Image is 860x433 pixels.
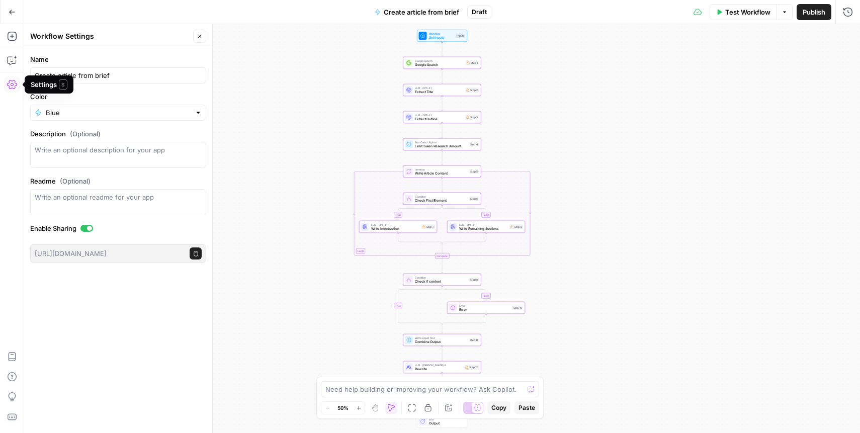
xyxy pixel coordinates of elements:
[30,176,206,186] label: Readme
[512,306,523,310] div: Step 10
[415,140,467,144] span: Run Code · Python
[415,276,467,280] span: Condition
[371,223,419,227] span: LLM · GPT-4.1
[442,258,443,273] g: Edge from step_5-iteration-end to step_9
[415,113,463,117] span: LLM · GPT-4.1
[35,70,202,80] input: Untitled
[403,274,481,286] div: ConditionCheck if contentStep 9
[429,421,463,426] span: Output
[466,60,479,65] div: Step 1
[403,361,481,373] div: LLM · [PERSON_NAME] 4RewriteStep 12
[469,338,479,342] div: Step 11
[30,223,206,233] label: Enable Sharing
[415,336,467,340] span: Write Liquid Text
[403,415,481,427] div: EndOutput
[459,223,507,227] span: LLM · GPT-4.1
[421,224,435,229] div: Step 7
[710,4,777,20] button: Test Workflow
[403,84,481,96] div: LLM · GPT-4.1Extract TitleStep 2
[442,96,443,111] g: Edge from step_2 to step_3
[415,59,464,63] span: Google Search
[509,224,523,229] div: Step 8
[337,404,349,412] span: 50%
[442,178,443,192] g: Edge from step_5 to step_6
[415,167,467,171] span: Iteration
[442,324,443,334] g: Edge from step_9-conditional-end to step_11
[442,346,443,361] g: Edge from step_11 to step_12
[46,108,191,118] input: Blue
[30,54,206,64] label: Name
[442,286,487,301] g: Edge from step_9 to step_10
[429,32,454,36] span: Workflow
[447,221,525,233] div: LLM · GPT-4.1Write Remaining SectionsStep 8
[469,142,479,147] div: Step 4
[403,193,481,205] div: ConditionCheck First ElementStep 6
[487,401,510,414] button: Copy
[371,226,419,231] span: Write Introduction
[403,111,481,123] div: LLM · GPT-4.1Extract OutlineStep 3
[459,226,507,231] span: Write Remaining Sections
[442,123,443,138] g: Edge from step_3 to step_4
[472,8,487,17] span: Draft
[465,115,479,120] div: Step 3
[429,417,463,421] span: End
[30,92,206,102] label: Color
[59,79,67,90] span: S
[442,233,486,244] g: Edge from step_8 to step_6-conditional-end
[403,253,481,258] div: Complete
[442,205,487,220] g: Edge from step_6 to step_8
[429,35,454,40] span: Set Inputs
[397,205,442,220] g: Edge from step_6 to step_7
[415,90,463,95] span: Extract Title
[435,253,450,258] div: Complete
[519,403,535,412] span: Paste
[415,363,462,367] span: LLM · [PERSON_NAME] 4
[384,7,459,17] span: Create article from brief
[415,171,467,176] span: Write Article Content
[442,42,443,56] g: Edge from start to step_1
[803,7,825,17] span: Publish
[415,198,467,203] span: Check First Element
[469,197,479,201] div: Step 6
[398,233,443,244] g: Edge from step_7 to step_6-conditional-end
[447,302,525,314] div: ErrorErrorStep 10
[403,165,481,178] div: LoopIterationWrite Article ContentStep 5
[797,4,831,20] button: Publish
[415,339,467,344] span: Combine Output
[415,62,464,67] span: Google Search
[465,88,479,93] div: Step 2
[415,144,467,149] span: Limit Token Research Amount
[415,117,463,122] span: Extract Outline
[415,367,462,372] span: Rewrite
[60,176,91,186] span: (Optional)
[442,69,443,83] g: Edge from step_1 to step_2
[359,221,437,233] div: LLM · GPT-4.1Write IntroductionStep 7
[403,30,481,42] div: WorkflowSet InputsInputs
[464,365,479,370] div: Step 12
[403,57,481,69] div: Google SearchGoogle SearchStep 1
[442,150,443,165] g: Edge from step_4 to step_5
[514,401,539,414] button: Paste
[469,169,479,174] div: Step 5
[415,195,467,199] span: Condition
[403,334,481,346] div: Write Liquid TextCombine OutputStep 11
[459,304,510,308] span: Error
[31,79,67,90] div: Settings
[469,278,479,282] div: Step 9
[369,4,465,20] button: Create article from brief
[456,34,465,38] div: Inputs
[30,31,190,41] div: Workflow Settings
[30,129,206,139] label: Description
[459,307,510,312] span: Error
[398,286,443,325] g: Edge from step_9 to step_9-conditional-end
[415,86,463,90] span: LLM · GPT-4.1
[415,279,467,284] span: Check if content
[725,7,770,17] span: Test Workflow
[491,403,506,412] span: Copy
[403,138,481,150] div: Run Code · PythonLimit Token Research AmountStep 4
[70,129,101,139] span: (Optional)
[442,314,486,325] g: Edge from step_10 to step_9-conditional-end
